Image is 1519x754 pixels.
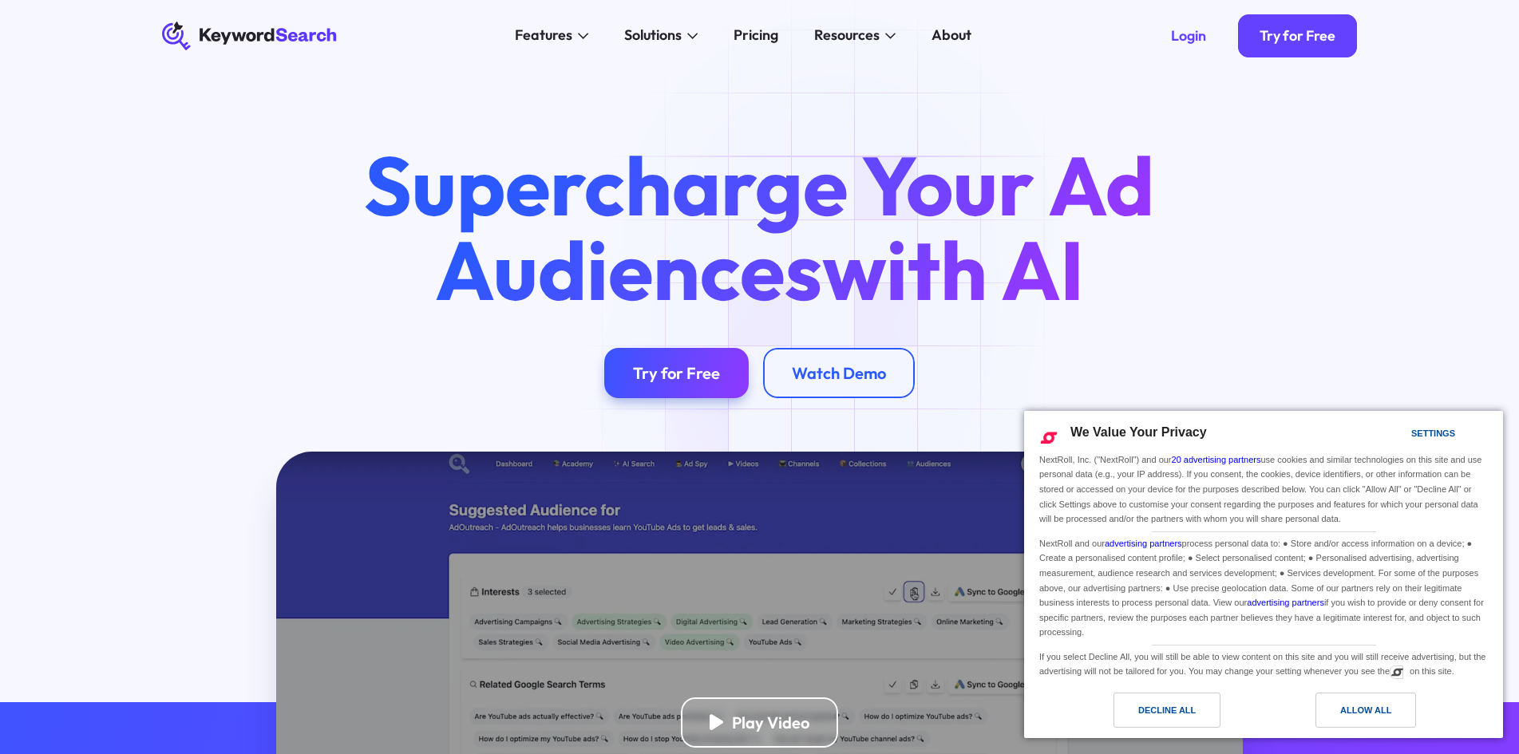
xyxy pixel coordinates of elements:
[604,348,749,398] a: Try for Free
[633,363,720,383] div: Try for Free
[1260,27,1335,45] div: Try for Free
[734,25,778,46] div: Pricing
[1340,701,1391,719] div: Allow All
[792,363,886,383] div: Watch Demo
[1171,27,1206,45] div: Login
[723,22,789,50] a: Pricing
[1138,701,1196,719] div: Decline All
[814,25,880,46] div: Resources
[515,25,572,46] div: Features
[1036,451,1491,528] div: NextRoll, Inc. ("NextRoll") and our use cookies and similar technologies on this site and use per...
[1105,539,1182,548] a: advertising partners
[1383,420,1422,450] a: Settings
[932,25,971,46] div: About
[1149,14,1228,57] a: Login
[1036,532,1491,641] div: NextRoll and our process personal data to: ● Store and/or access information on a device; ● Creat...
[732,713,809,732] div: Play Video
[1264,693,1493,736] a: Allow All
[1238,14,1357,57] a: Try for Free
[1070,425,1207,439] span: We Value Your Privacy
[1172,455,1261,464] a: 20 advertising partners
[624,25,682,46] div: Solutions
[1247,598,1324,607] a: advertising partners
[822,218,1084,322] span: with AI
[1034,693,1264,736] a: Decline All
[1411,424,1455,442] div: Settings
[1036,645,1491,681] div: If you select Decline All, you will still be able to view content on this site and you will still...
[330,143,1189,312] h1: Supercharge Your Ad Audiences
[921,22,983,50] a: About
